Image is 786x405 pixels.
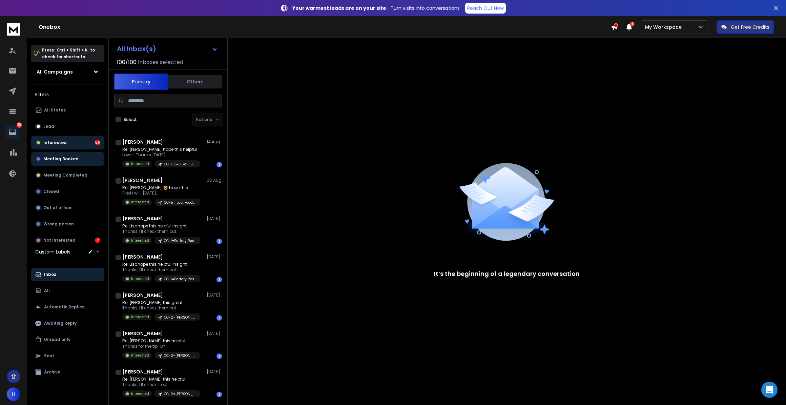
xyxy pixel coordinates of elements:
p: Interested [131,353,149,358]
p: Re: [PERSON_NAME] 😻 hope this [122,185,201,190]
p: Re: Lisahope this helpful insight [122,223,201,229]
button: Others [168,74,222,89]
div: 1 [216,392,222,397]
h1: [PERSON_NAME] [122,292,163,299]
p: All [44,288,50,293]
p: My Workspace [645,24,684,31]
div: 1 [216,353,222,359]
p: Press to check for shortcuts. [42,47,95,60]
h1: [PERSON_NAME] [122,215,163,222]
button: All Status [31,103,104,117]
h1: [PERSON_NAME] [122,254,163,260]
button: Archive [31,365,104,379]
p: Love it Thanks [DATE], [122,152,201,158]
p: CC-2=[PERSON_NAME]-[PERSON_NAME] [164,391,196,397]
button: All [31,284,104,298]
p: Interested [131,391,149,396]
p: Re: Lisahope this helpful insight [122,262,201,267]
p: CC-1=Battery Restor-[PERSON_NAME] [164,238,196,243]
button: Primary [114,74,168,90]
p: It’s the beginning of a legendary conversation [434,269,580,279]
p: Thanks, I'll check them out. [122,305,201,311]
button: Inbox [31,268,104,281]
a: Reach Out Now [465,3,506,14]
h1: All Campaigns [37,68,73,75]
p: Re: [PERSON_NAME] this great [122,300,201,305]
button: Automatic Replies [31,300,104,314]
p: Meeting Completed [43,173,87,178]
div: 1 [216,239,222,244]
button: Meeting Booked [31,152,104,166]
p: Archive [44,369,60,375]
p: Thanks, I'll check them out. [122,229,201,234]
button: Unread only [31,333,104,346]
p: Interested [131,276,149,281]
p: [DATE] [207,369,222,374]
h1: [PERSON_NAME] [122,177,163,184]
a: 58 [6,125,19,139]
p: Unread only [44,337,70,342]
p: Interested [131,200,149,205]
div: 1 [216,277,222,282]
button: Closed [31,185,104,198]
p: Closed [43,189,59,194]
button: Interested56 [31,136,104,149]
button: Awaiting Reply [31,317,104,330]
p: Interested [131,315,149,320]
h1: [PERSON_NAME] [122,330,163,337]
p: Sent [44,353,54,359]
button: Sent [31,349,104,363]
button: H [7,387,20,401]
p: CC-1=Battery Restor-[PERSON_NAME] [164,277,196,282]
p: Thanks, I'll check them out. [122,267,201,272]
p: Thanks, I'll check it out. [122,382,201,387]
img: logo [7,23,20,36]
span: Ctrl + Shift + k [56,46,88,54]
p: Automatic Replies [44,304,84,310]
button: Meeting Completed [31,168,104,182]
p: 05 Aug [207,178,222,183]
h1: [PERSON_NAME] [122,368,163,375]
button: All Inbox(s) [111,42,223,56]
span: 100 / 100 [117,58,137,66]
p: [DATE] [207,331,222,336]
strong: Your warmest leads are on your site [292,5,386,12]
p: Inbox [44,272,56,277]
div: 56 [95,140,100,145]
p: Awaiting Reply [44,321,77,326]
p: Re: [PERSON_NAME] this helpful [122,338,201,344]
h1: [PERSON_NAME] [122,139,163,145]
p: Interested [131,161,149,166]
button: Wrong person [31,217,104,231]
p: Meeting Booked [43,156,79,162]
h3: Custom Labels [35,248,70,255]
button: Out of office [31,201,104,215]
p: CC-1-C=Luke - Battery Restor [164,162,196,167]
button: Not Interested2 [31,234,104,247]
p: Interested [43,140,67,145]
p: Thanks for the tip! On [122,344,201,349]
p: Out of office [43,205,71,210]
h3: Inboxes selected [138,58,183,66]
p: Lead [43,124,54,129]
p: Re: [PERSON_NAME] hope this helpful [122,147,201,152]
div: Open Intercom Messenger [761,382,778,398]
h1: Onebox [39,23,611,31]
p: 58 [17,122,22,128]
p: [DATE] [207,254,222,260]
label: Select [124,117,137,122]
p: Reach Out Now [467,5,504,12]
p: Find I will. [DATE], [122,190,201,196]
p: Wrong person [43,221,74,227]
div: 2 [95,238,100,243]
div: 1 [216,315,222,321]
button: All Campaigns [31,65,104,79]
button: Get Free Credits [717,20,774,34]
p: [DATE] [207,216,222,221]
div: 1 [216,162,222,167]
span: 1 [630,22,635,26]
p: CC-2=[PERSON_NAME]-[PERSON_NAME] [164,353,196,358]
p: Get Free Credits [731,24,769,31]
p: – Turn visits into conversations [292,5,460,12]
